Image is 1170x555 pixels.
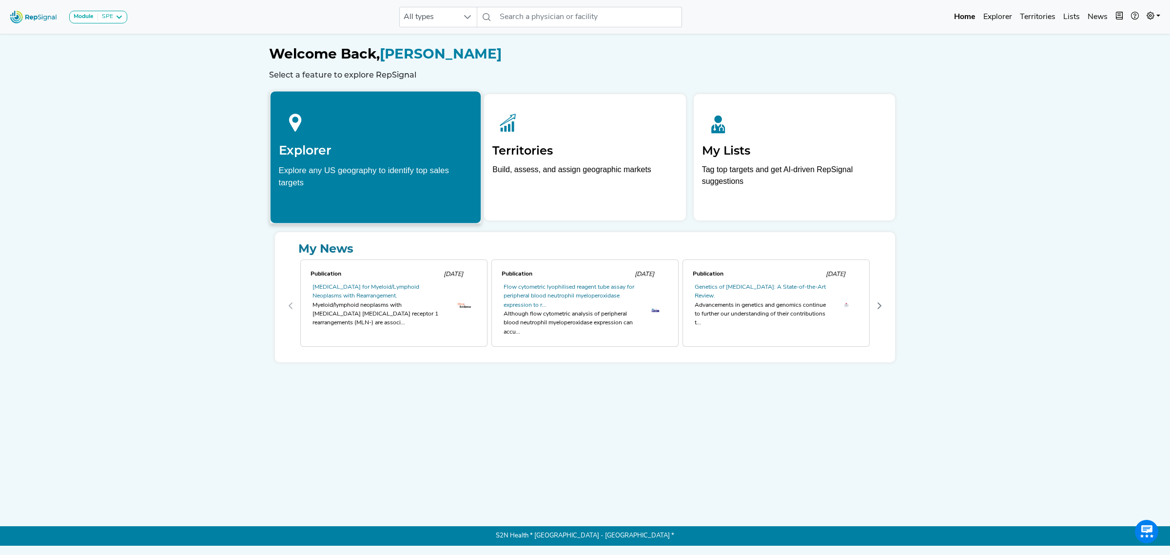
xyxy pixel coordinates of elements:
[702,164,887,193] p: Tag top targets and get AI-driven RepSignal suggestions
[1084,7,1111,27] a: News
[312,284,419,299] a: [MEDICAL_DATA] for Myeloid/Lymphoid Neoplasms with Rearrangement.
[269,46,901,62] h1: [PERSON_NAME]
[400,7,458,27] span: All types
[489,258,681,355] div: 1
[492,164,677,193] p: Build, assess, and assign geographic markets
[312,301,446,328] div: Myeloid/lymphoid neoplasms with [MEDICAL_DATA] [MEDICAL_DATA] receptor 1 rearrangements (MLN-) ar...
[484,94,685,220] a: TerritoriesBuild, assess, and assign geographic markets
[1111,7,1127,27] button: Intel Book
[311,271,341,277] span: Publication
[872,258,1063,355] div: 3
[950,7,979,27] a: Home
[695,284,826,299] a: Genetics of [MEDICAL_DATA]: A State-of-the-Art Review.
[283,240,887,258] a: My News
[502,271,532,277] span: Publication
[1059,7,1084,27] a: Lists
[504,284,634,308] a: Flow cytometric lyophilised reagent tube assay for peripheral blood neutrophil myeloperoxidase ex...
[826,271,845,277] span: [DATE]
[979,7,1016,27] a: Explorer
[635,271,654,277] span: [DATE]
[279,164,473,188] div: Explore any US geography to identify top sales targets
[270,91,482,223] a: ExplorerExplore any US geography to identify top sales targets
[269,526,901,546] p: S2N Health * [GEOGRAPHIC_DATA] - [GEOGRAPHIC_DATA] *
[269,45,380,62] span: Welcome Back,
[69,11,127,23] button: ModuleSPE
[840,301,853,309] img: th
[269,70,901,79] h6: Select a feature to explore RepSignal
[504,310,637,337] div: Although flow cytometric analysis of peripheral blood neutrophil myeloperoxidase expression can a...
[496,7,682,27] input: Search a physician or facility
[444,271,463,277] span: [DATE]
[74,14,94,20] strong: Module
[681,258,872,355] div: 2
[492,144,677,158] h2: Territories
[649,305,662,315] img: th
[98,13,113,21] div: SPE
[279,143,473,158] h2: Explorer
[298,258,489,355] div: 0
[693,271,723,277] span: Publication
[458,303,471,308] img: th
[1016,7,1059,27] a: Territories
[872,298,887,314] button: Next Page
[694,94,895,220] a: My ListsTag top targets and get AI-driven RepSignal suggestions
[695,301,828,328] div: Advancements in genetics and genomics continue to further our understanding of their contribution...
[702,144,887,158] h2: My Lists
